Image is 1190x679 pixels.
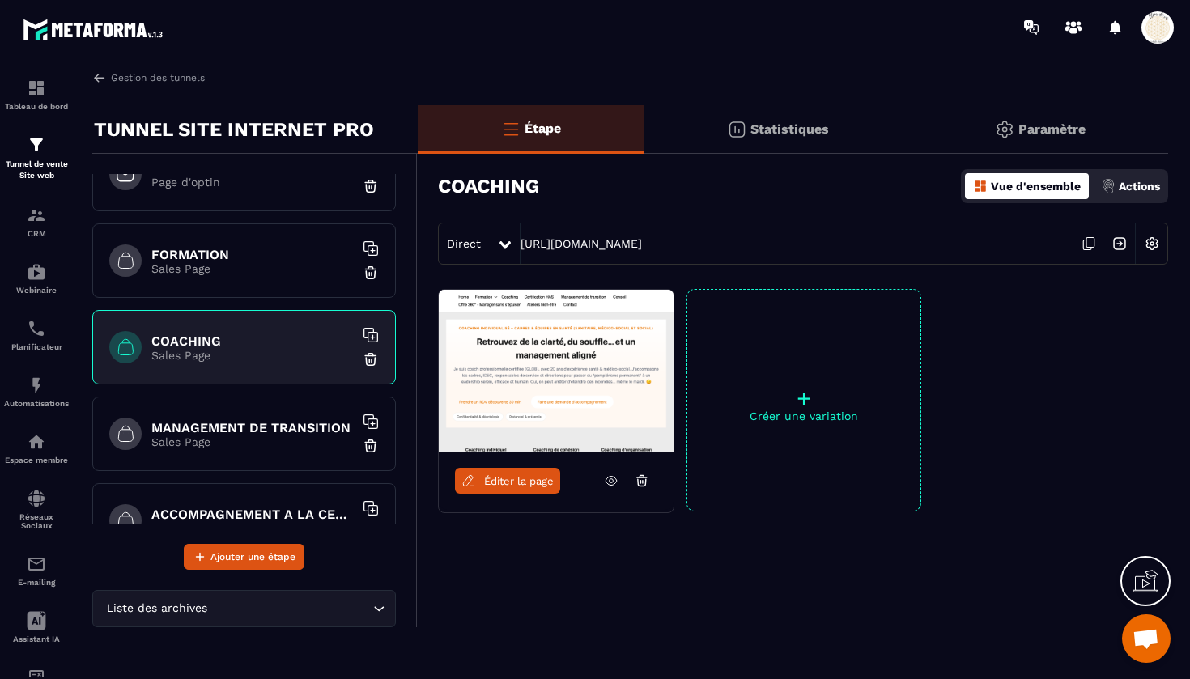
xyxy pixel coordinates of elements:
p: Paramètre [1018,121,1086,137]
p: Créer une variation [687,410,920,422]
a: formationformationTableau de bord [4,66,69,123]
a: formationformationTunnel de vente Site web [4,123,69,193]
p: Réseaux Sociaux [4,512,69,530]
p: Sales Page [151,262,354,275]
img: logo [23,15,168,45]
div: Search for option [92,590,396,627]
p: Sales Page [151,435,354,448]
img: dashboard-orange.40269519.svg [973,179,988,193]
a: formationformationCRM [4,193,69,250]
p: Automatisations [4,399,69,408]
p: Assistant IA [4,634,69,643]
p: Sales Page [151,349,354,362]
a: social-networksocial-networkRéseaux Sociaux [4,477,69,542]
a: automationsautomationsWebinaire [4,250,69,307]
p: CRM [4,229,69,238]
img: trash [363,438,379,454]
h6: ACCOMPAGNEMENT A LA CERTIFICATION HAS [151,507,354,522]
p: Tableau de bord [4,102,69,111]
img: scheduler [27,319,46,338]
img: trash [363,265,379,281]
p: Statistiques [750,121,829,137]
p: Webinaire [4,286,69,295]
p: TUNNEL SITE INTERNET PRO [94,113,374,146]
p: Actions [1119,180,1160,193]
img: automations [27,432,46,452]
a: Assistant IA [4,599,69,656]
a: Gestion des tunnels [92,70,205,85]
img: setting-gr.5f69749f.svg [995,120,1014,139]
span: Ajouter une étape [210,549,295,565]
img: bars-o.4a397970.svg [501,119,521,138]
img: trash [363,351,379,367]
p: Vue d'ensemble [991,180,1081,193]
a: emailemailE-mailing [4,542,69,599]
img: automations [27,376,46,395]
img: formation [27,135,46,155]
p: E-mailing [4,578,69,587]
img: trash [363,178,379,194]
img: formation [27,79,46,98]
a: schedulerschedulerPlanificateur [4,307,69,363]
img: automations [27,262,46,282]
img: actions.d6e523a2.png [1101,179,1116,193]
img: arrow [92,70,107,85]
span: Éditer la page [484,475,554,487]
p: Planificateur [4,342,69,351]
a: Éditer la page [455,468,560,494]
div: Ouvrir le chat [1122,614,1171,663]
img: image [439,290,674,452]
img: email [27,554,46,574]
img: setting-w.858f3a88.svg [1137,228,1167,259]
h3: COACHING [438,175,539,197]
img: social-network [27,489,46,508]
a: automationsautomationsAutomatisations [4,363,69,420]
img: arrow-next.bcc2205e.svg [1104,228,1135,259]
p: Tunnel de vente Site web [4,159,69,181]
p: Étape [525,121,561,136]
input: Search for option [210,600,369,617]
p: Page d'optin [151,176,354,189]
span: Liste des archives [103,600,210,617]
img: formation [27,206,46,225]
button: Ajouter une étape [184,544,304,570]
a: automationsautomationsEspace membre [4,420,69,477]
a: [URL][DOMAIN_NAME] [521,237,642,250]
h6: FORMATION [151,247,354,262]
img: stats.20deebd0.svg [727,120,746,139]
span: Direct [447,237,481,250]
h6: COACHING [151,333,354,349]
p: Espace membre [4,456,69,465]
p: + [687,387,920,410]
h6: MANAGEMENT DE TRANSITION [151,420,354,435]
p: Sales Page [151,522,354,535]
